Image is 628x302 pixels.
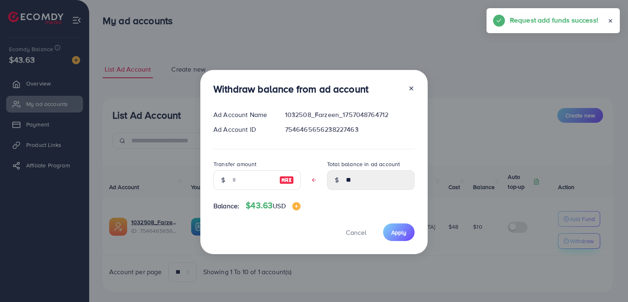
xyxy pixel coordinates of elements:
div: 1032508_Farzeen_1757048764712 [278,110,421,119]
button: Apply [383,223,415,241]
div: 7546465656238227463 [278,125,421,134]
label: Total balance in ad account [327,160,400,168]
span: USD [273,201,285,210]
span: Balance: [213,201,239,211]
h5: Request add funds success! [510,15,598,25]
button: Cancel [336,223,377,241]
h3: Withdraw balance from ad account [213,83,368,95]
img: image [292,202,301,210]
iframe: Chat [593,265,622,296]
h4: $43.63 [246,201,300,211]
span: Apply [391,228,406,237]
span: Cancel [346,228,366,237]
div: Ad Account ID [207,125,278,134]
img: image [279,175,294,185]
label: Transfer amount [213,160,256,168]
div: Ad Account Name [207,110,278,119]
